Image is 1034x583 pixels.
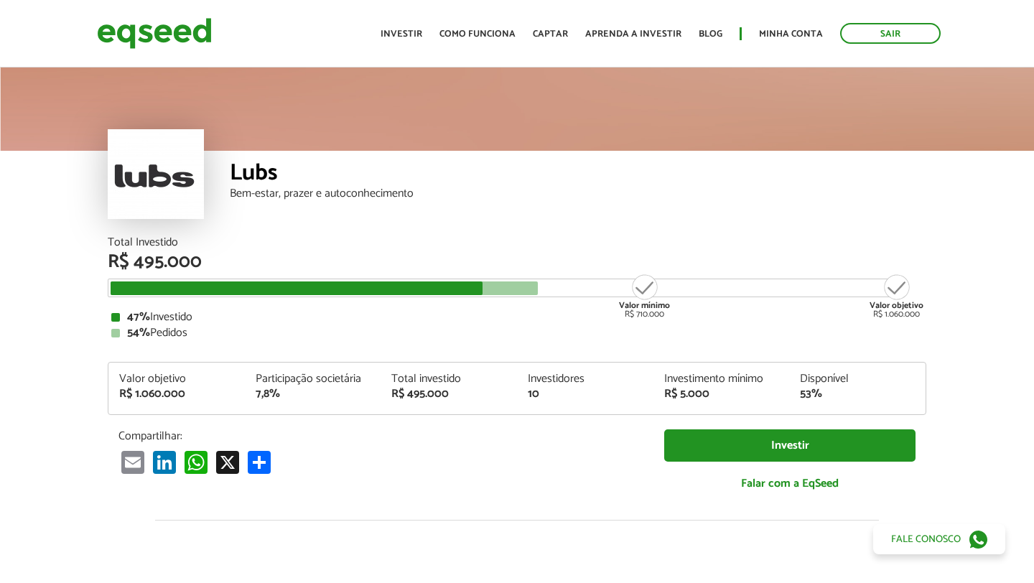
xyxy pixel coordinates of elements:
a: Falar com a EqSeed [664,469,916,498]
a: Minha conta [759,29,823,39]
a: Captar [533,29,568,39]
a: Aprenda a investir [585,29,681,39]
a: Blog [699,29,722,39]
a: Investir [664,429,916,462]
div: Pedidos [111,327,923,339]
a: Investir [381,29,422,39]
a: Fale conosco [873,524,1005,554]
div: Investido [111,312,923,323]
div: Total investido [391,373,506,385]
a: Email [118,450,147,474]
div: Total Investido [108,237,926,248]
strong: 54% [127,323,150,342]
div: R$ 5.000 [664,388,779,400]
img: EqSeed [97,14,212,52]
a: WhatsApp [182,450,210,474]
p: Compartilhar: [118,429,643,443]
div: R$ 710.000 [618,273,671,319]
strong: 47% [127,307,150,327]
div: R$ 495.000 [391,388,506,400]
a: Como funciona [439,29,516,39]
div: Disponível [800,373,915,385]
div: 53% [800,388,915,400]
div: Bem-estar, prazer e autoconhecimento [230,188,926,200]
div: Lubs [230,162,926,188]
a: LinkedIn [150,450,179,474]
div: R$ 1.060.000 [870,273,923,319]
div: 10 [528,388,643,400]
a: Sair [840,23,941,44]
div: Investimento mínimo [664,373,779,385]
div: Participação societária [256,373,371,385]
a: X [213,450,242,474]
div: R$ 495.000 [108,253,926,271]
div: Valor objetivo [119,373,234,385]
strong: Valor objetivo [870,299,923,312]
div: 7,8% [256,388,371,400]
div: Investidores [528,373,643,385]
div: R$ 1.060.000 [119,388,234,400]
a: Compartilhar [245,450,274,474]
strong: Valor mínimo [619,299,670,312]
